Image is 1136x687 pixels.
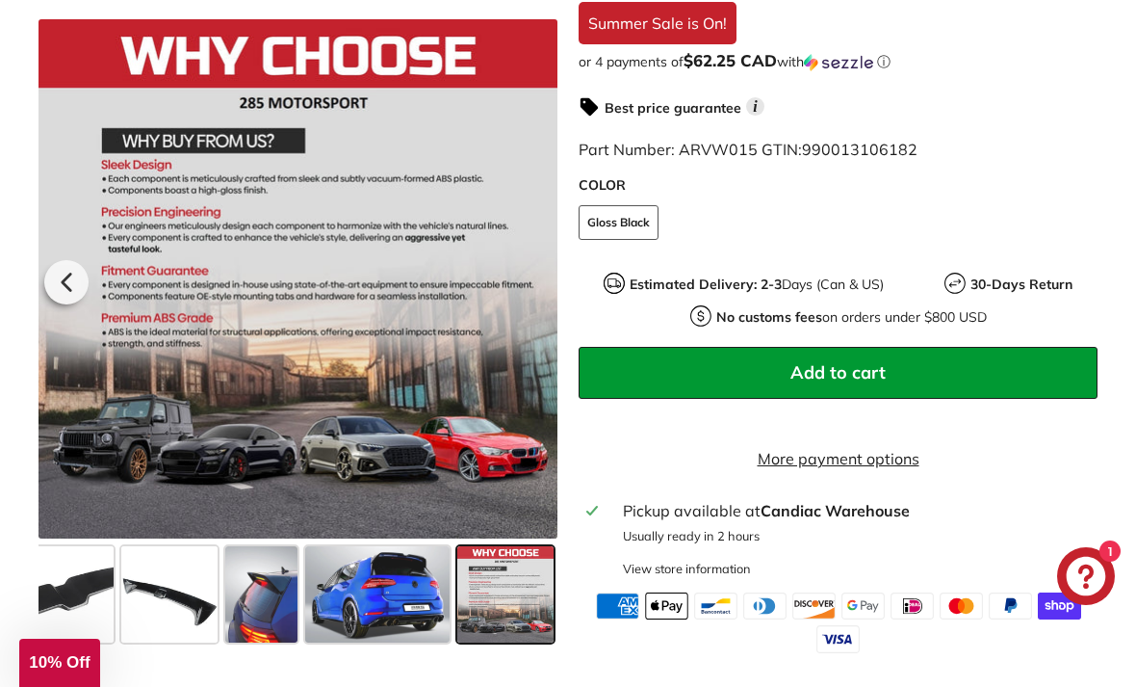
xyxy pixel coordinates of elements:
[841,593,885,620] img: google_pay
[746,97,764,116] span: i
[804,54,873,71] img: Sezzle
[596,593,639,620] img: american_express
[989,593,1032,620] img: paypal
[623,560,751,578] div: View store information
[579,140,917,159] span: Part Number: ARVW015 GTIN:
[891,593,934,620] img: ideal
[802,140,917,159] span: 990013106182
[716,307,987,328] p: on orders under $800 USD
[579,447,1097,470] a: More payment options
[579,175,1097,196] label: COLOR
[1051,547,1121,610] inbox-online-store-chat: Shopify online store chat
[19,639,100,687] div: 10% Off
[579,2,736,44] div: Summer Sale is On!
[970,276,1072,293] strong: 30-Days Return
[645,593,688,620] img: apple_pay
[623,527,1090,545] p: Usually ready in 2 hours
[743,593,787,620] img: diners_club
[684,50,777,70] span: $62.25 CAD
[579,347,1097,399] button: Add to cart
[716,308,822,326] strong: No customs fees
[816,625,860,652] img: visa
[630,276,782,293] strong: Estimated Delivery: 2-3
[1038,593,1081,620] img: shopify_pay
[694,593,737,620] img: bancontact
[29,653,90,672] span: 10% Off
[940,593,983,620] img: master
[790,361,886,383] span: Add to cart
[761,501,910,520] strong: Candiac Warehouse
[579,52,1097,71] div: or 4 payments of with
[792,593,836,620] img: discover
[623,499,1090,522] div: Pickup available at
[579,52,1097,71] div: or 4 payments of$62.25 CADwithSezzle Click to learn more about Sezzle
[605,99,741,117] strong: Best price guarantee
[630,275,884,295] p: Days (Can & US)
